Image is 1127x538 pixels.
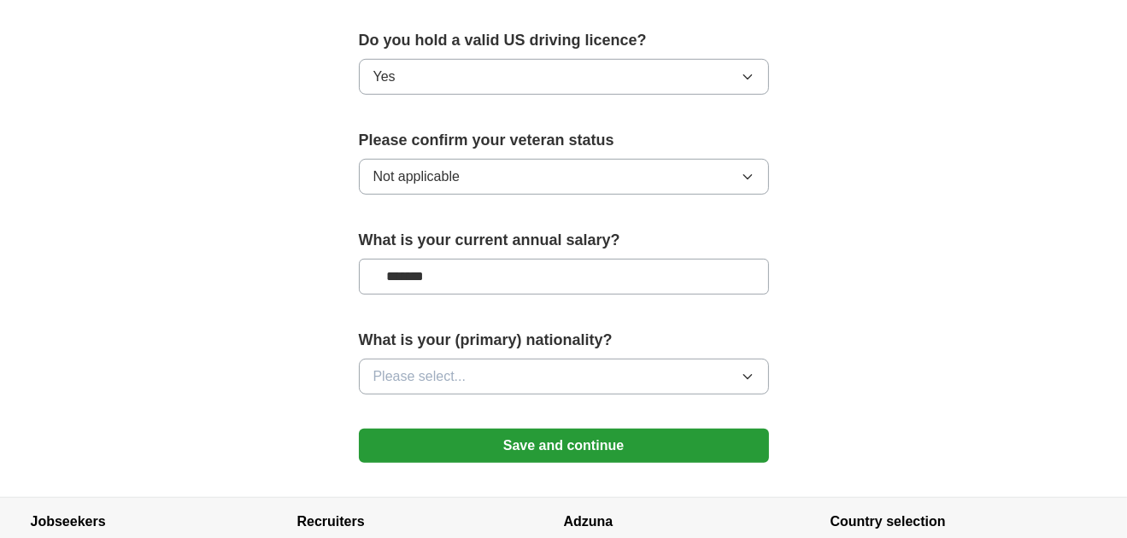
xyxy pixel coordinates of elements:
button: Not applicable [359,159,769,195]
button: Save and continue [359,429,769,463]
span: Yes [373,67,396,87]
label: Do you hold a valid US driving licence? [359,29,769,52]
span: Not applicable [373,167,460,187]
label: What is your (primary) nationality? [359,329,769,352]
button: Please select... [359,359,769,395]
button: Yes [359,59,769,95]
span: Please select... [373,366,467,387]
label: What is your current annual salary? [359,229,769,252]
label: Please confirm your veteran status [359,129,769,152]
